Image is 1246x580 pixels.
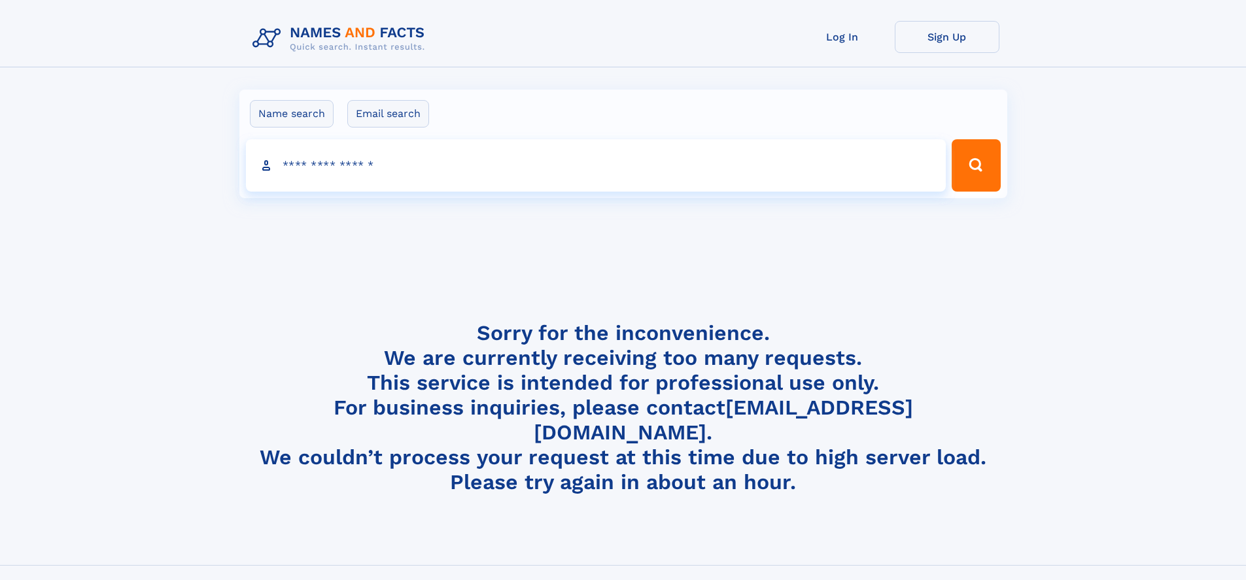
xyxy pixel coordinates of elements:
[246,139,946,192] input: search input
[895,21,999,53] a: Sign Up
[952,139,1000,192] button: Search Button
[790,21,895,53] a: Log In
[247,320,999,495] h4: Sorry for the inconvenience. We are currently receiving too many requests. This service is intend...
[347,100,429,128] label: Email search
[534,395,913,445] a: [EMAIL_ADDRESS][DOMAIN_NAME]
[247,21,436,56] img: Logo Names and Facts
[250,100,334,128] label: Name search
